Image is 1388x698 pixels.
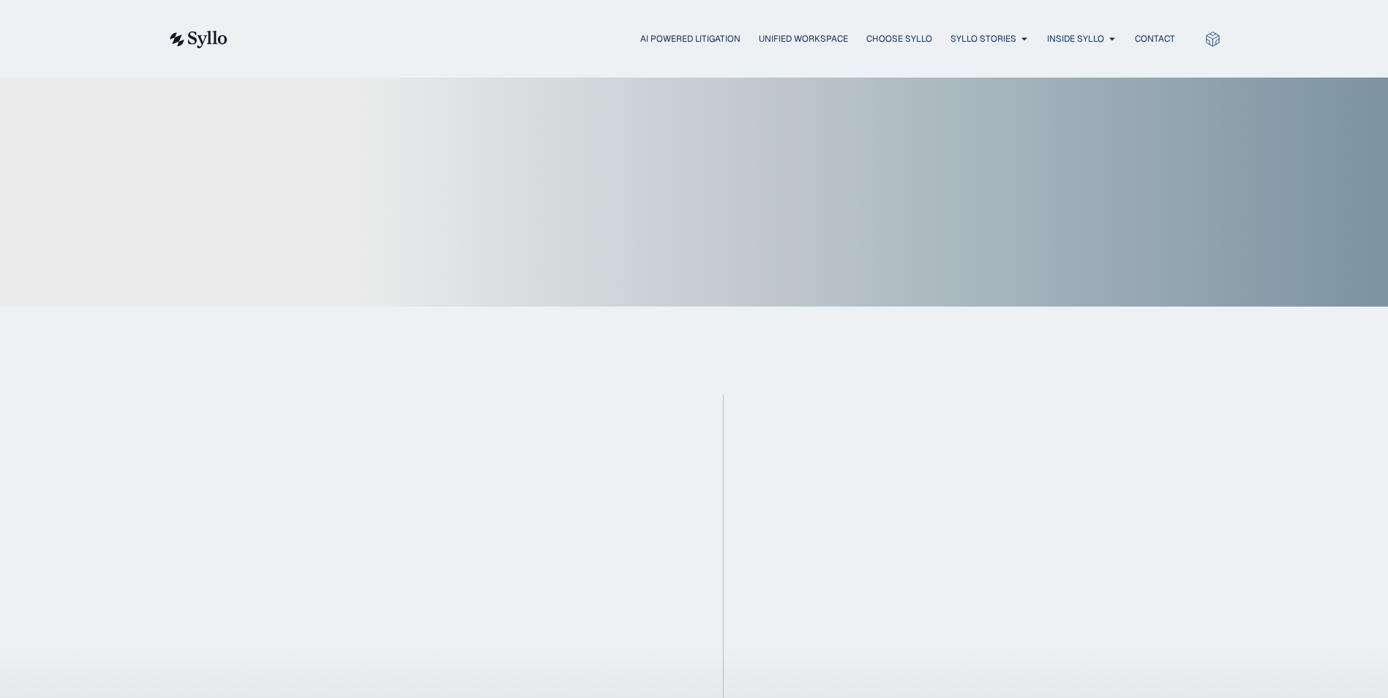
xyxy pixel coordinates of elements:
[950,32,1016,45] a: Syllo Stories
[759,32,848,45] a: Unified Workspace
[168,31,228,48] img: syllo
[866,32,932,45] a: Choose Syllo
[257,32,1175,46] nav: Menu
[640,32,740,45] a: AI Powered Litigation
[1047,32,1104,45] a: Inside Syllo
[1135,32,1175,45] a: Contact
[257,32,1175,46] div: Menu Toggle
